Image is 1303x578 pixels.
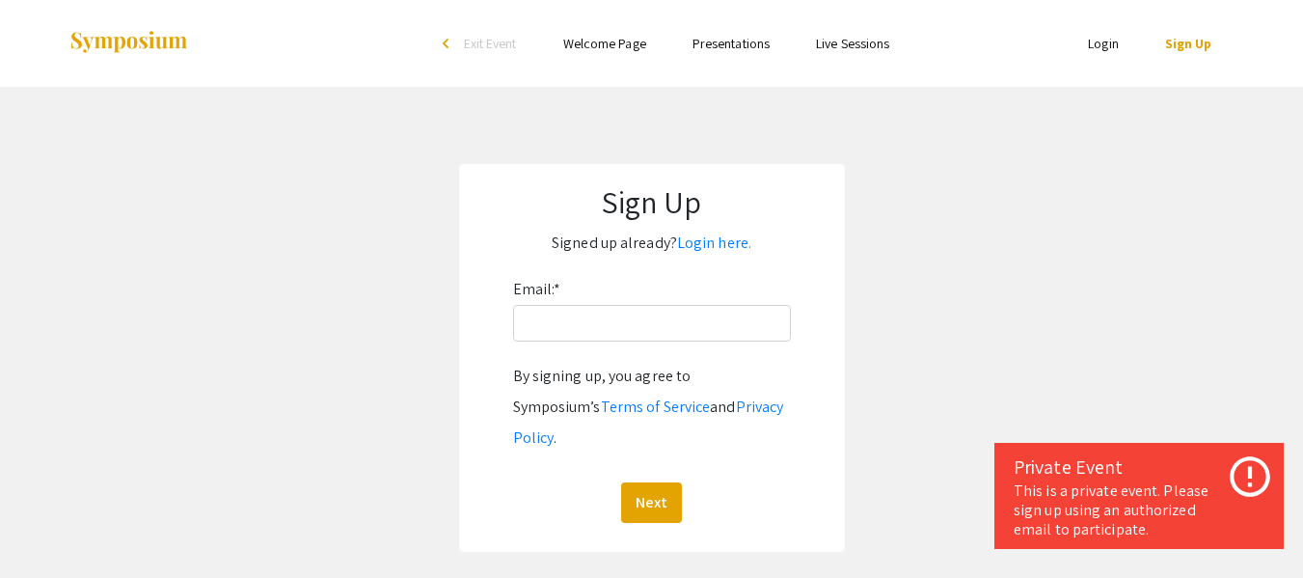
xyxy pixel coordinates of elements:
[478,183,826,220] h1: Sign Up
[621,482,682,523] button: Next
[464,35,517,52] span: Exit Event
[14,491,82,564] iframe: Chat
[692,35,770,52] a: Presentations
[1014,482,1264,539] div: This is a private event. Please sign up using an authorized email to participate.
[513,361,791,454] div: By signing up, you agree to Symposium’s and .
[563,35,646,52] a: Welcome Page
[68,30,189,56] img: Symposium by ForagerOne
[677,233,751,253] a: Login here.
[1165,35,1212,52] a: Sign Up
[443,38,454,49] div: arrow_back_ios
[1088,35,1119,52] a: Login
[816,35,889,52] a: Live Sessions
[1014,453,1264,482] div: Private Event
[601,397,711,417] a: Terms of Service
[513,274,561,305] label: Email:
[478,228,826,259] p: Signed up already?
